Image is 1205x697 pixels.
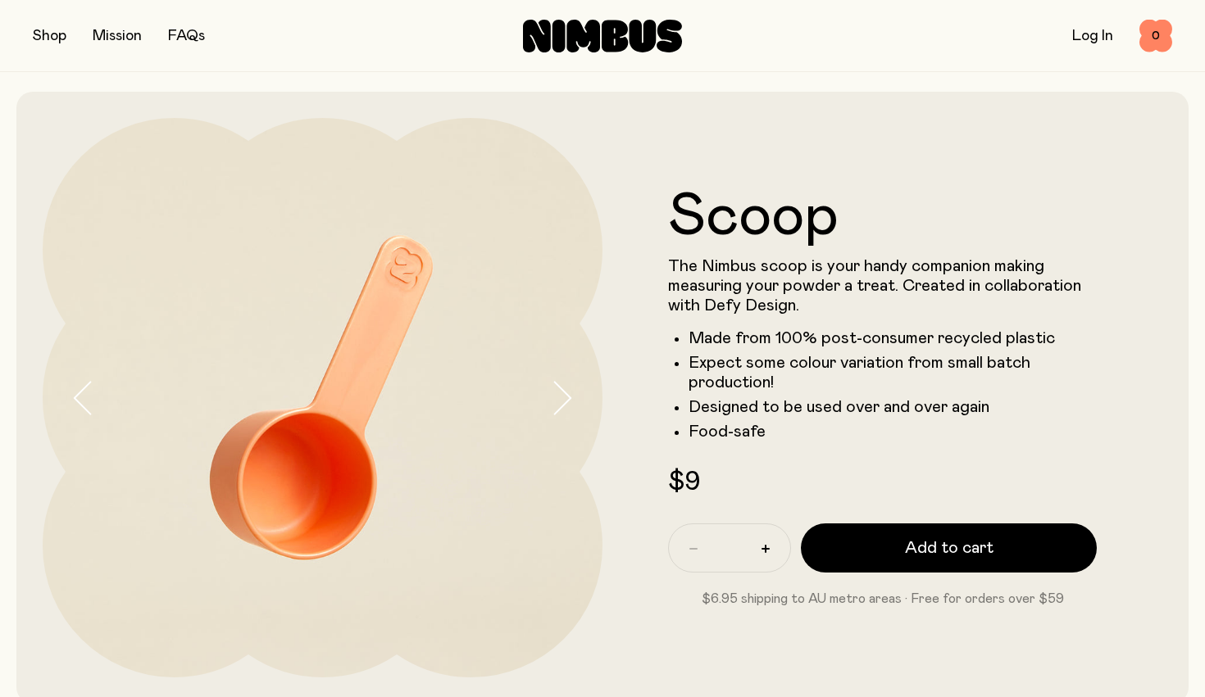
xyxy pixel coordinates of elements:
span: $9 [668,469,700,496]
a: FAQs [168,29,205,43]
button: Add to cart [801,523,1097,573]
a: Log In [1072,29,1113,43]
button: 0 [1139,20,1172,52]
a: Mission [93,29,142,43]
span: Add to cart [905,536,994,559]
p: $6.95 shipping to AU metro areas · Free for orders over $59 [668,589,1097,609]
p: The Nimbus scoop is your handy companion making measuring your powder a treat. Created in collabo... [668,256,1097,315]
li: Food-safe [689,422,1097,441]
li: Made from 100% post-consumer recycled plastic [689,328,1097,348]
h1: Scoop [668,188,1097,247]
li: Expect some colour variation from small batch production! [689,353,1097,392]
li: Designed to be used over and over again [689,397,1097,417]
